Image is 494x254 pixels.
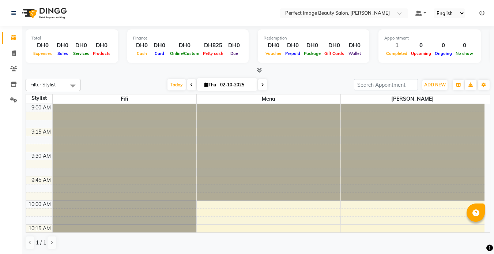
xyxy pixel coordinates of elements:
span: Completed [384,51,409,56]
span: Voucher [264,51,283,56]
span: Due [229,51,240,56]
div: 0 [454,41,475,50]
div: 9:15 AM [30,128,52,136]
div: 0 [409,41,433,50]
span: Services [71,51,91,56]
span: Sales [56,51,70,56]
div: DH0 [264,41,283,50]
div: DH0 [302,41,323,50]
span: [PERSON_NAME] [341,94,485,104]
div: DH0 [54,41,71,50]
span: Package [302,51,323,56]
div: Stylist [26,94,52,102]
div: Finance [133,35,243,41]
span: Fifi [53,94,196,104]
span: 1 / 1 [36,239,46,247]
div: Redemption [264,35,363,41]
span: Card [153,51,166,56]
span: Gift Cards [323,51,346,56]
div: DH0 [225,41,243,50]
button: ADD NEW [422,80,448,90]
span: Thu [203,82,218,87]
span: No show [454,51,475,56]
div: DH0 [151,41,168,50]
span: Products [91,51,112,56]
div: Total [31,35,112,41]
div: 10:15 AM [27,225,52,232]
span: Prepaid [283,51,302,56]
div: DH0 [323,41,346,50]
div: DH0 [283,41,302,50]
span: Filter Stylist [30,82,56,87]
div: DH0 [168,41,201,50]
div: DH0 [346,41,363,50]
span: ADD NEW [424,82,446,87]
span: Mena [197,94,340,104]
div: DH0 [31,41,54,50]
span: Wallet [347,51,363,56]
iframe: chat widget [463,225,487,247]
div: 0 [433,41,454,50]
div: 9:30 AM [30,152,52,160]
div: 9:00 AM [30,104,52,112]
div: DH0 [91,41,112,50]
span: Petty cash [201,51,225,56]
span: Today [167,79,186,90]
div: 10:00 AM [27,201,52,208]
span: Online/Custom [168,51,201,56]
span: Cash [135,51,149,56]
span: Expenses [31,51,54,56]
div: DH0 [133,41,151,50]
div: DH825 [201,41,225,50]
input: 2025-10-02 [218,79,254,90]
div: DH0 [71,41,91,50]
span: Ongoing [433,51,454,56]
div: 9:45 AM [30,176,52,184]
input: Search Appointment [354,79,418,90]
div: Appointment [384,35,475,41]
span: Upcoming [409,51,433,56]
img: logo [19,3,69,23]
div: 1 [384,41,409,50]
